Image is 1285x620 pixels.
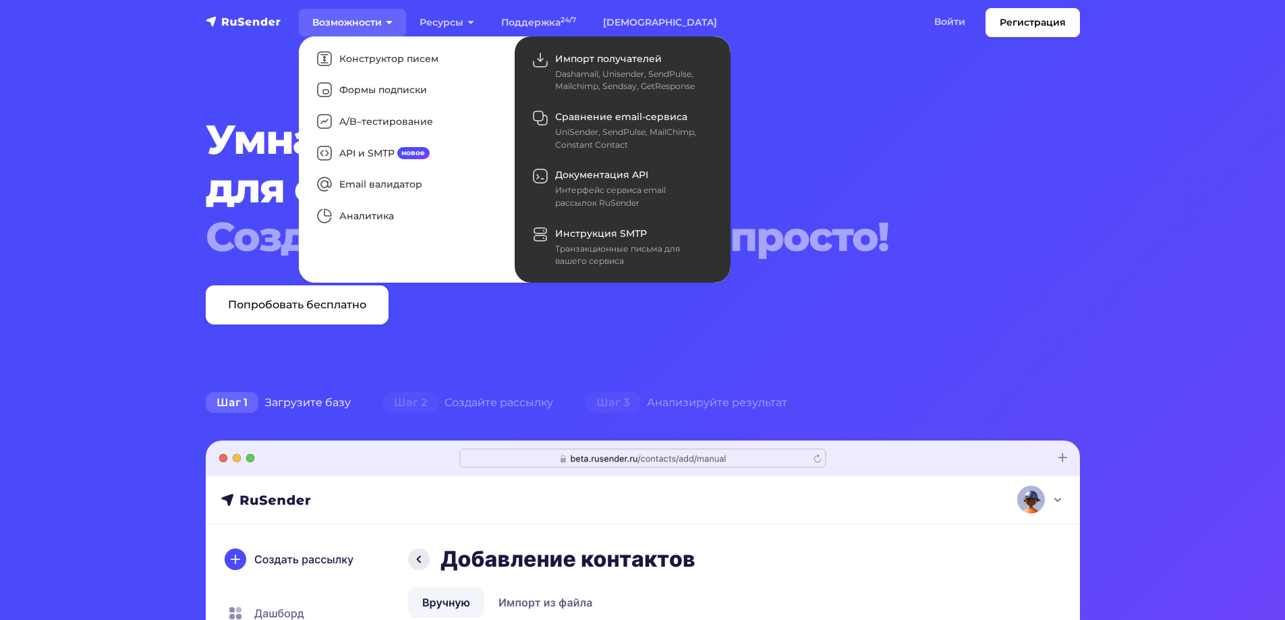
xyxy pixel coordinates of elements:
a: Войти [921,8,979,36]
a: Аналитика [306,200,508,232]
a: [DEMOGRAPHIC_DATA] [590,9,731,36]
a: Ресурсы [406,9,488,36]
a: Поддержка24/7 [488,9,590,36]
a: Попробовать бесплатно [206,285,389,325]
div: Загрузите базу [190,389,367,416]
div: Создать рассылку — это просто! [206,213,1006,261]
div: Транзакционные письма для вашего сервиса [555,243,708,268]
a: Email валидатор [306,169,508,201]
div: Создайте рассылку [367,389,569,416]
span: Импорт получателей [555,53,662,65]
div: Анализируйте результат [569,389,803,416]
span: новое [397,147,430,159]
a: Конструктор писем [306,43,508,75]
a: Сравнение email-сервиса UniSender, SendPulse, MailChimp, Constant Contact [521,101,724,159]
span: Инструкция SMTP [555,227,647,239]
span: Сравнение email-сервиса [555,111,687,123]
a: Импорт получателей Dashamail, Unisender, SendPulse, Mailchimp, Sendsay, GetResponse [521,43,724,101]
a: Возможности [299,9,406,36]
div: Интерфейс сервиса email рассылок RuSender [555,184,708,209]
a: A/B–тестирование [306,106,508,138]
div: UniSender, SendPulse, MailChimp, Constant Contact [555,126,708,151]
div: Dashamail, Unisender, SendPulse, Mailchimp, Sendsay, GetResponse [555,68,708,93]
span: Документация API [555,169,648,181]
img: RuSender [206,15,281,28]
h1: Умная система для email рассылок. [206,115,1006,261]
a: API и SMTPновое [306,138,508,169]
a: Документация API Интерфейс сервиса email рассылок RuSender [521,160,724,218]
a: Инструкция SMTP Транзакционные письма для вашего сервиса [521,218,724,276]
span: Шаг 3 [586,392,640,414]
a: Регистрация [986,8,1080,37]
a: Формы подписки [306,75,508,107]
span: Шаг 2 [383,392,438,414]
span: Шаг 1 [206,392,258,414]
sup: 24/7 [561,16,576,24]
